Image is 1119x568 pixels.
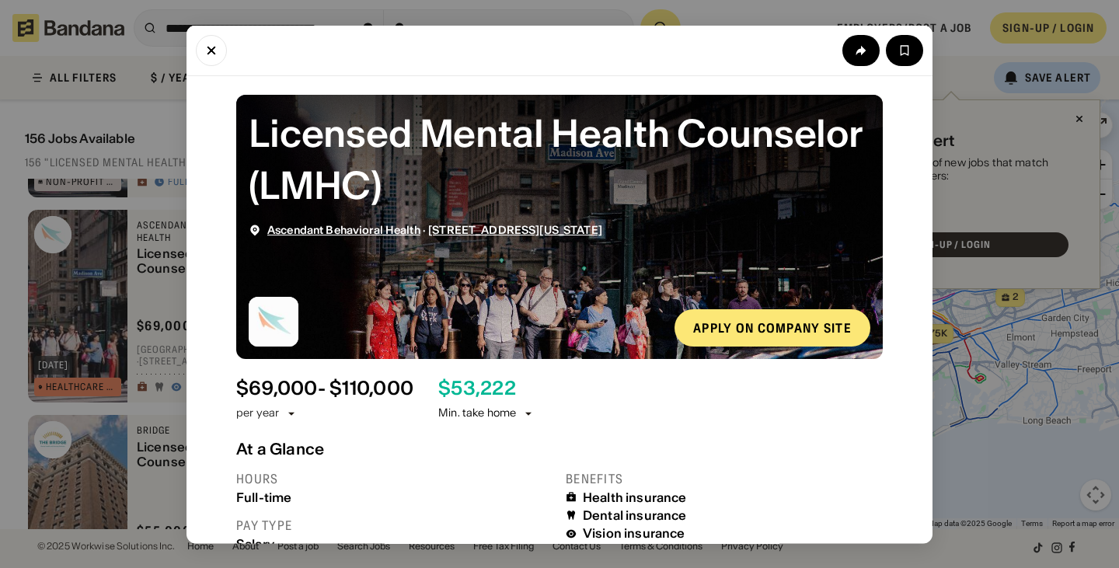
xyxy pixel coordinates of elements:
[267,222,420,236] span: Ascendant Behavioral Health
[693,321,852,333] div: Apply on company site
[236,406,279,421] div: per year
[249,106,870,211] div: Licensed Mental Health Counselor (LMHC)
[566,470,883,486] div: Benefits
[583,490,687,504] div: Health insurance
[583,507,687,522] div: Dental insurance
[236,536,553,551] div: Salary
[438,377,516,399] div: $ 53,222
[236,470,553,486] div: Hours
[267,223,602,236] div: ·
[196,34,227,65] button: Close
[236,439,883,458] div: At a Glance
[428,222,602,236] span: [STREET_ADDRESS][US_STATE]
[236,490,553,504] div: Full-time
[236,517,553,533] div: Pay type
[438,406,535,421] div: Min. take home
[249,296,298,346] img: Ascendant Behavioral Health logo
[583,526,685,541] div: Vision insurance
[236,377,413,399] div: $ 69,000 - $110,000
